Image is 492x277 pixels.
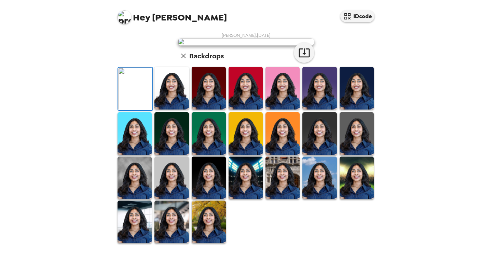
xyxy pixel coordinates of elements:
button: IDcode [340,10,374,22]
h6: Backdrops [189,50,224,61]
img: Original [118,68,152,110]
span: Hey [133,11,150,24]
span: [PERSON_NAME] , [DATE] [222,32,271,38]
span: [PERSON_NAME] [118,7,227,22]
img: user [178,38,314,46]
img: profile pic [118,10,131,24]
